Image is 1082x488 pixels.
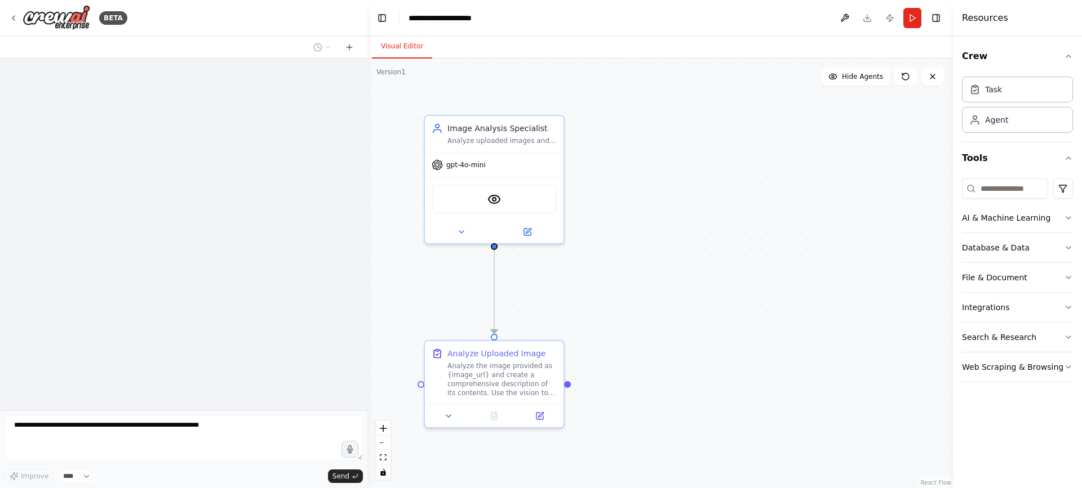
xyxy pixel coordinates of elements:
div: Analyze Uploaded ImageAnalyze the image provided as {image_url} and create a comprehensive descri... [424,340,565,428]
div: Tools [962,174,1073,391]
div: Crew [962,72,1073,142]
button: Integrations [962,293,1073,322]
span: Hide Agents [842,72,883,81]
button: Crew [962,41,1073,72]
button: Switch to previous chat [309,41,336,54]
button: Visual Editor [372,35,432,59]
nav: breadcrumb [409,12,472,24]
button: Send [328,469,363,483]
div: Image Analysis Specialist [447,123,557,134]
a: React Flow attribution [921,480,951,486]
button: Database & Data [962,233,1073,262]
div: React Flow controls [376,421,391,480]
button: No output available [471,409,518,423]
button: Web Scraping & Browsing [962,352,1073,382]
div: Agent [985,114,1008,126]
div: Version 1 [376,68,406,77]
div: Analyze Uploaded Image [447,348,546,359]
button: Open in side panel [520,409,559,423]
div: Task [985,84,1002,95]
span: Improve [21,472,48,481]
button: Open in side panel [495,225,559,239]
button: zoom in [376,421,391,436]
button: Click to speak your automation idea [342,441,358,458]
img: VisionTool [487,192,501,206]
button: Improve [5,469,54,483]
button: AI & Machine Learning [962,203,1073,232]
button: Tools [962,142,1073,174]
button: toggle interactivity [376,465,391,480]
button: Hide right sidebar [928,10,944,26]
div: BETA [99,11,127,25]
button: fit view [376,450,391,465]
button: zoom out [376,436,391,450]
div: Analyze uploaded images and provide detailed, accurate descriptions of their contents, including ... [447,136,557,145]
g: Edge from ef7483d1-7cbf-4c35-8bde-9c6d0512cc3b to afc3dd0f-6840-4e05-959a-bd10304b6fb2 [489,250,500,334]
button: Hide Agents [822,68,890,86]
div: Analyze the image provided as {image_url} and create a comprehensive description of its contents.... [447,361,557,397]
button: Search & Research [962,323,1073,352]
button: Start a new chat [340,41,358,54]
h4: Resources [962,11,1008,25]
button: Hide left sidebar [374,10,390,26]
div: Image Analysis SpecialistAnalyze uploaded images and provide detailed, accurate descriptions of t... [424,115,565,244]
span: gpt-4o-mini [446,160,486,169]
span: Send [332,472,349,481]
img: Logo [23,5,90,30]
button: File & Document [962,263,1073,292]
